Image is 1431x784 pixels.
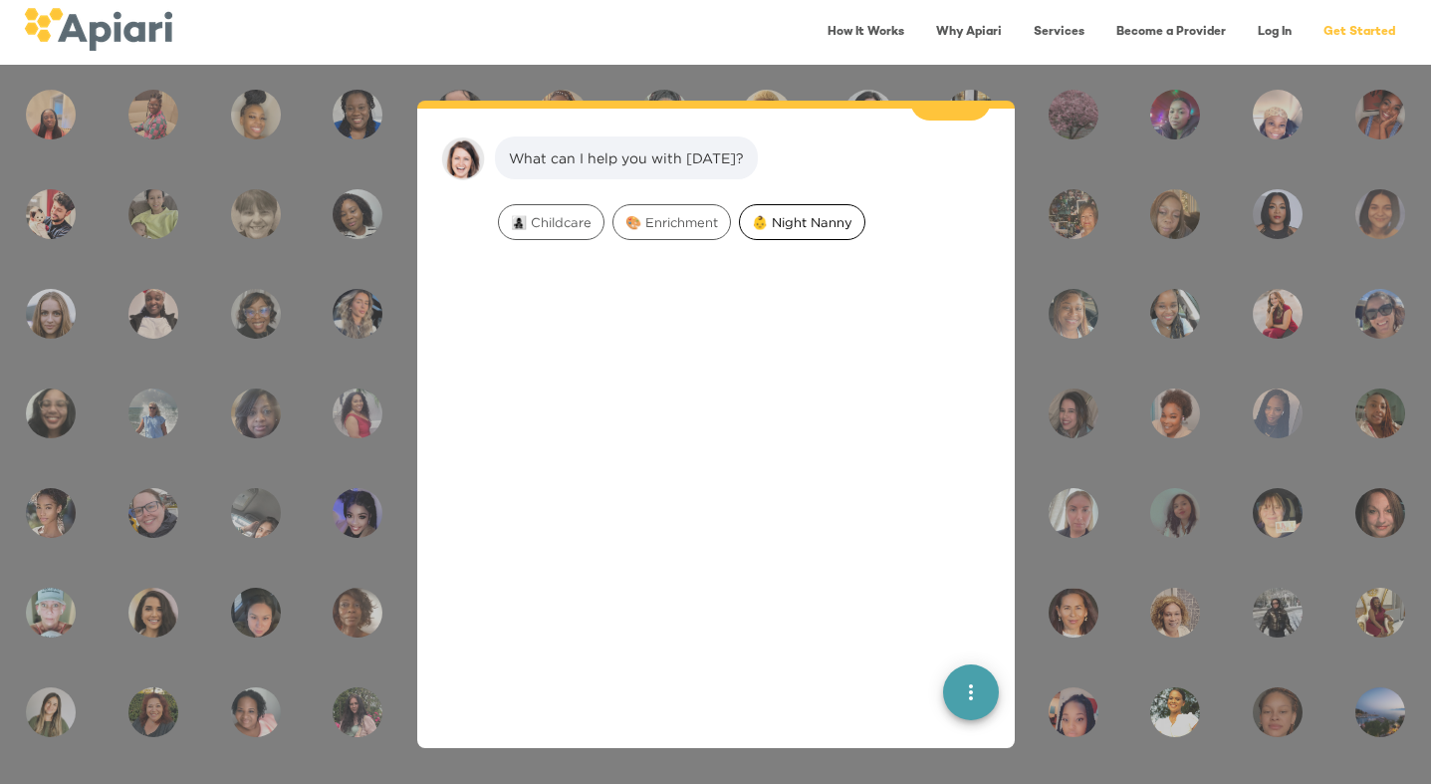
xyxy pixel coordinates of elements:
img: amy.37686e0395c82528988e.png [441,136,485,180]
a: How It Works [816,12,916,53]
div: 👩‍👧‍👦 Childcare [498,204,604,240]
a: Get Started [1312,12,1407,53]
a: Why Apiari [924,12,1014,53]
span: 👶 Night Nanny [740,213,864,232]
span: 👩‍👧‍👦 Childcare [499,213,603,232]
span: 🎨 Enrichment [613,213,730,232]
img: logo [24,8,172,51]
a: Log In [1246,12,1304,53]
button: quick menu [943,664,999,720]
a: Services [1022,12,1096,53]
div: 🎨 Enrichment [612,204,731,240]
div: 👶 Night Nanny [739,204,865,240]
a: Become a Provider [1104,12,1238,53]
div: What can I help you with [DATE]? [509,148,744,168]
